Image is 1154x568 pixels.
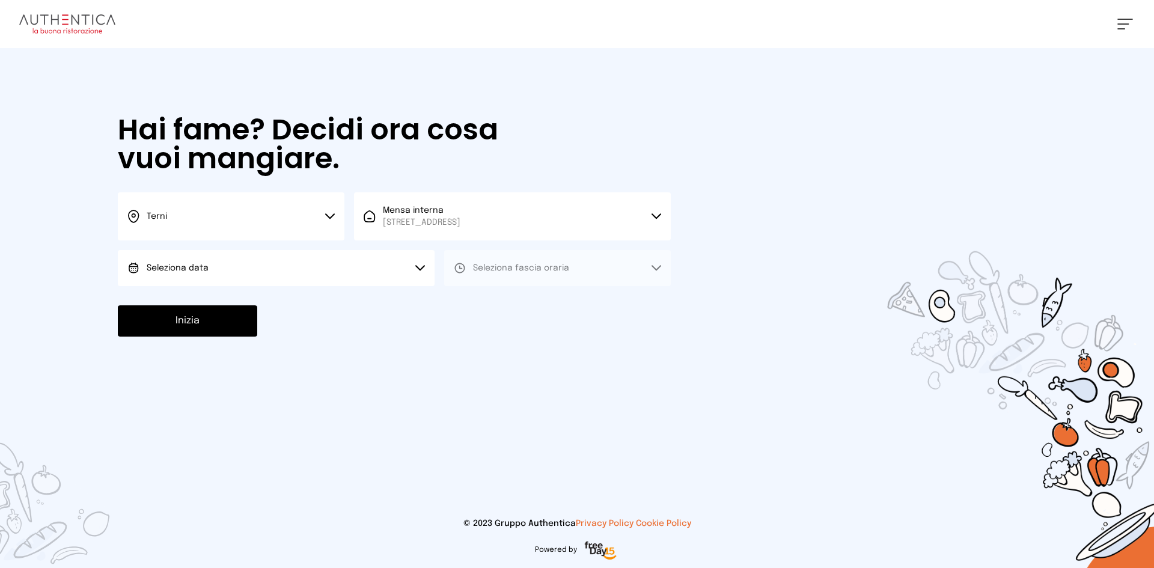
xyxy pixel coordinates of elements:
[118,305,257,337] button: Inizia
[444,250,671,286] button: Seleziona fascia oraria
[19,14,115,34] img: logo.8f33a47.png
[118,250,435,286] button: Seleziona data
[817,182,1154,568] img: sticker-selezione-mensa.70a28f7.png
[582,539,620,563] img: logo-freeday.3e08031.png
[473,264,569,272] span: Seleziona fascia oraria
[576,519,633,528] a: Privacy Policy
[383,204,460,228] span: Mensa interna
[535,545,577,555] span: Powered by
[19,518,1135,530] p: © 2023 Gruppo Authentica
[354,192,671,240] button: Mensa interna[STREET_ADDRESS]
[147,212,167,221] span: Terni
[383,216,460,228] span: [STREET_ADDRESS]
[118,192,344,240] button: Terni
[147,264,209,272] span: Seleziona data
[118,115,533,173] h1: Hai fame? Decidi ora cosa vuoi mangiare.
[636,519,691,528] a: Cookie Policy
